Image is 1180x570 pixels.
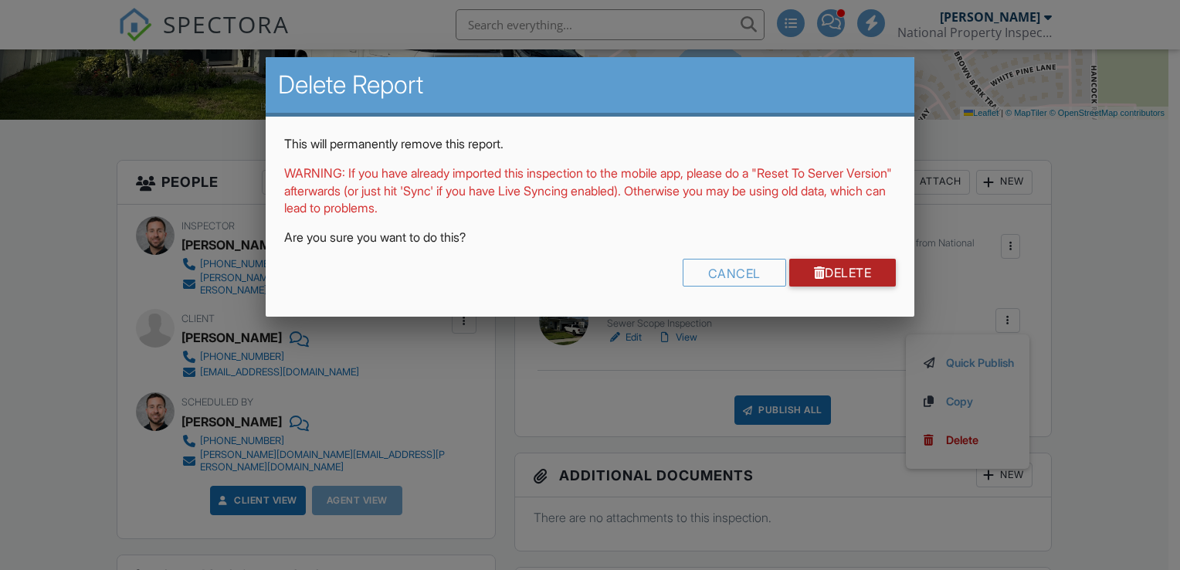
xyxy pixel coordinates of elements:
[683,259,786,287] div: Cancel
[284,135,896,152] p: This will permanently remove this report.
[789,259,897,287] a: Delete
[284,165,896,216] p: WARNING: If you have already imported this inspection to the mobile app, please do a "Reset To Se...
[278,70,902,100] h2: Delete Report
[284,229,896,246] p: Are you sure you want to do this?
